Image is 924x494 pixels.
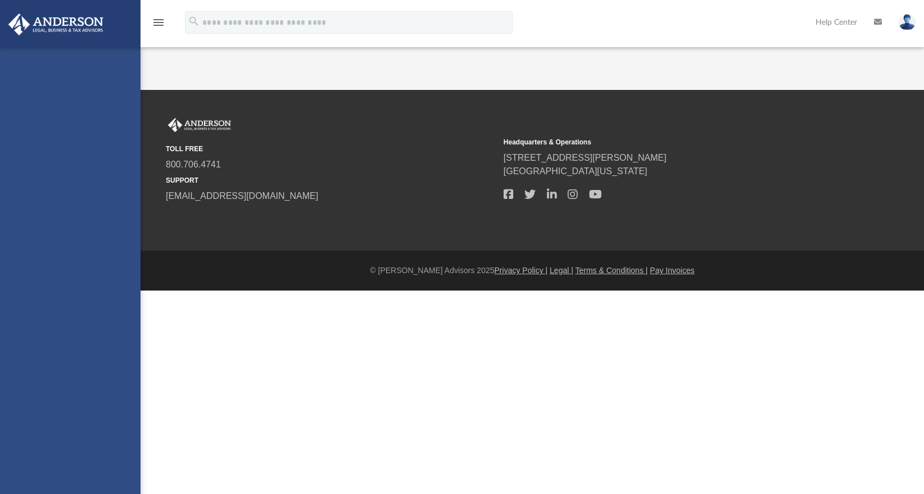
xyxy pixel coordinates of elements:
[504,166,647,176] a: [GEOGRAPHIC_DATA][US_STATE]
[152,21,165,29] a: menu
[166,191,318,201] a: [EMAIL_ADDRESS][DOMAIN_NAME]
[550,266,573,275] a: Legal |
[152,16,165,29] i: menu
[650,266,694,275] a: Pay Invoices
[899,14,916,30] img: User Pic
[188,15,200,28] i: search
[141,265,924,277] div: © [PERSON_NAME] Advisors 2025
[166,160,221,169] a: 800.706.4741
[576,266,648,275] a: Terms & Conditions |
[166,118,233,133] img: Anderson Advisors Platinum Portal
[504,153,667,162] a: [STREET_ADDRESS][PERSON_NAME]
[166,144,496,154] small: TOLL FREE
[166,175,496,185] small: SUPPORT
[5,13,107,35] img: Anderson Advisors Platinum Portal
[504,137,834,147] small: Headquarters & Operations
[495,266,548,275] a: Privacy Policy |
